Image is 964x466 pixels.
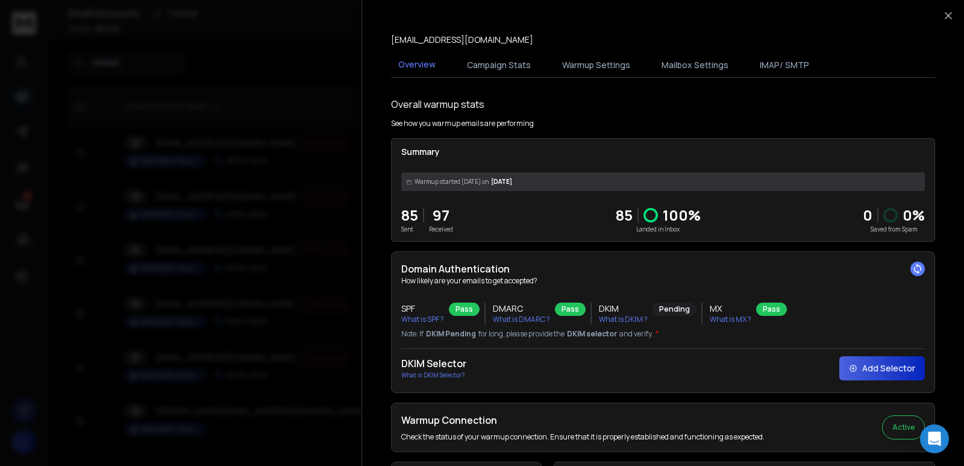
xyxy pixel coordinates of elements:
p: What is DMARC ? [493,315,550,324]
p: Saved from Spam [863,225,925,234]
h3: SPF [401,303,444,315]
button: Warmup Settings [555,52,637,78]
span: DKIM selector [567,329,617,339]
p: [EMAIL_ADDRESS][DOMAIN_NAME] [391,34,533,46]
p: 97 [429,206,453,225]
p: Sent [401,225,418,234]
strong: 0 [863,205,872,225]
div: Pass [449,303,480,316]
p: 85 [616,206,633,225]
div: Pending [653,303,696,316]
h2: DKIM Selector [401,356,466,371]
p: Summary [401,146,925,158]
h3: MX [710,303,751,315]
h3: DMARC [493,303,550,315]
button: Overview [391,51,443,79]
p: Landed in Inbox [616,225,701,234]
button: Add Selector [839,356,925,380]
div: Open Intercom Messenger [920,424,949,453]
h2: Domain Authentication [401,262,925,276]
button: Mailbox Settings [654,52,736,78]
p: What is DKIM Selector? [401,371,466,380]
p: 0 % [903,206,925,225]
p: Check the status of your warmup connection. Ensure that it is properly established and functionin... [401,432,765,442]
p: What is SPF ? [401,315,444,324]
div: Pass [756,303,787,316]
button: Active [882,415,925,439]
h3: DKIM [599,303,648,315]
span: DKIM Pending [426,329,476,339]
h2: Warmup Connection [401,413,765,427]
span: Warmup started [DATE] on [415,177,489,186]
p: See how you warmup emails are performing [391,119,534,128]
p: 100 % [663,206,701,225]
p: What is MX ? [710,315,751,324]
div: Pass [555,303,586,316]
button: Campaign Stats [460,52,538,78]
p: Note: If for long, please provide the and verify. [401,329,925,339]
div: [DATE] [401,172,925,191]
p: What is DKIM ? [599,315,648,324]
p: How likely are your emails to get accepted? [401,276,925,286]
p: 85 [401,206,418,225]
p: Received [429,225,453,234]
button: IMAP/ SMTP [753,52,816,78]
h1: Overall warmup stats [391,97,484,112]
